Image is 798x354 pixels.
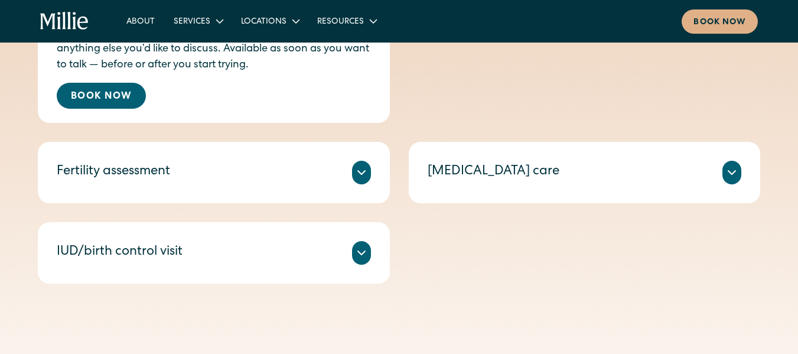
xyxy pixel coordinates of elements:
[40,12,89,31] a: home
[164,11,232,31] div: Services
[232,11,308,31] div: Locations
[682,9,758,34] a: Book now
[174,16,210,28] div: Services
[308,11,385,31] div: Resources
[117,11,164,31] a: About
[57,83,146,109] a: Book Now
[57,163,170,182] div: Fertility assessment
[57,243,183,262] div: IUD/birth control visit
[241,16,286,28] div: Locations
[428,163,559,182] div: [MEDICAL_DATA] care
[693,17,746,29] div: Book now
[317,16,364,28] div: Resources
